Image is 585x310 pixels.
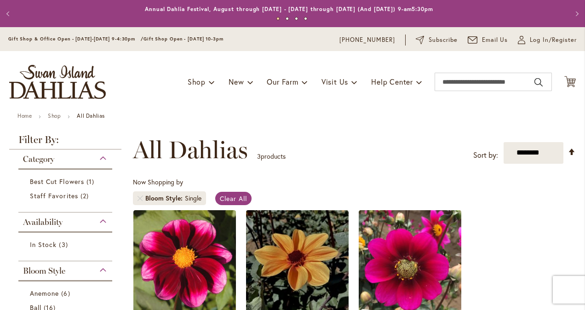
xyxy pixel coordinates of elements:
span: 3 [257,152,261,161]
span: Bloom Style [145,194,185,203]
span: Shop [188,77,206,86]
strong: All Dahlias [77,112,105,119]
a: Log In/Register [518,35,577,45]
button: 1 of 4 [276,17,280,20]
span: Gift Shop & Office Open - [DATE]-[DATE] 9-4:30pm / [8,36,143,42]
span: Our Farm [267,77,298,86]
span: Best Cut Flowers [30,177,84,186]
span: 2 [80,191,91,201]
a: Best Cut Flowers [30,177,103,186]
a: [PHONE_NUMBER] [339,35,395,45]
strong: Filter By: [9,135,121,149]
span: Category [23,154,54,164]
span: Visit Us [321,77,348,86]
p: products [257,149,286,164]
span: Gift Shop Open - [DATE] 10-3pm [143,36,224,42]
a: Remove Bloom Style Single [138,195,143,201]
span: Subscribe [429,35,458,45]
button: 2 of 4 [286,17,289,20]
a: Shop [48,112,61,119]
span: Availability [23,217,63,227]
span: Help Center [371,77,413,86]
a: Clear All [215,192,252,205]
span: 3 [59,240,70,249]
a: Email Us [468,35,508,45]
span: All Dahlias [133,136,248,164]
a: In Stock 3 [30,240,103,249]
span: 1 [86,177,97,186]
span: New [229,77,244,86]
a: Staff Favorites [30,191,103,201]
label: Sort by: [473,147,498,164]
a: store logo [9,65,106,99]
span: Staff Favorites [30,191,78,200]
a: Subscribe [416,35,458,45]
span: Anemone [30,289,59,298]
span: Email Us [482,35,508,45]
a: Annual Dahlia Festival, August through [DATE] - [DATE] through [DATE] (And [DATE]) 9-am5:30pm [145,6,433,12]
span: 6 [61,288,72,298]
a: Home [17,112,32,119]
span: Bloom Style [23,266,65,276]
span: In Stock [30,240,57,249]
button: 4 of 4 [304,17,307,20]
a: Anemone 6 [30,288,103,298]
button: 3 of 4 [295,17,298,20]
span: Log In/Register [530,35,577,45]
button: Next [567,5,585,23]
span: Now Shopping by [133,178,183,186]
span: Clear All [220,194,247,203]
div: Single [185,194,201,203]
